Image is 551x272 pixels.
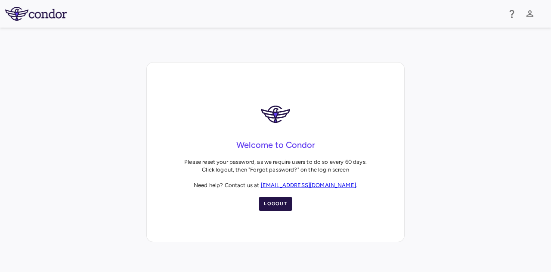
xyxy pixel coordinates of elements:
button: Logout [259,197,292,211]
a: [EMAIL_ADDRESS][DOMAIN_NAME] [261,182,356,188]
p: Please reset your password, as we require users to do so every 60 days. Click logout, then "Forgo... [184,158,367,189]
img: logo-full-SnFGN8VE.png [5,7,67,21]
img: logo-DRQAiqc6.png [258,97,293,131]
h4: Welcome to Condor [236,138,315,151]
